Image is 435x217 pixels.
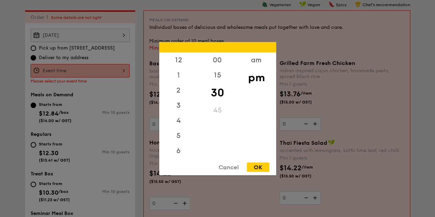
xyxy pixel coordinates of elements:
[159,128,198,143] div: 5
[237,67,276,87] div: pm
[237,52,276,67] div: am
[159,67,198,83] div: 1
[247,162,269,172] div: OK
[198,83,237,102] div: 30
[198,52,237,67] div: 00
[198,102,237,118] div: 45
[159,143,198,158] div: 6
[159,98,198,113] div: 3
[159,113,198,128] div: 4
[159,52,198,67] div: 12
[159,83,198,98] div: 2
[198,67,237,83] div: 15
[212,162,246,172] div: Cancel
